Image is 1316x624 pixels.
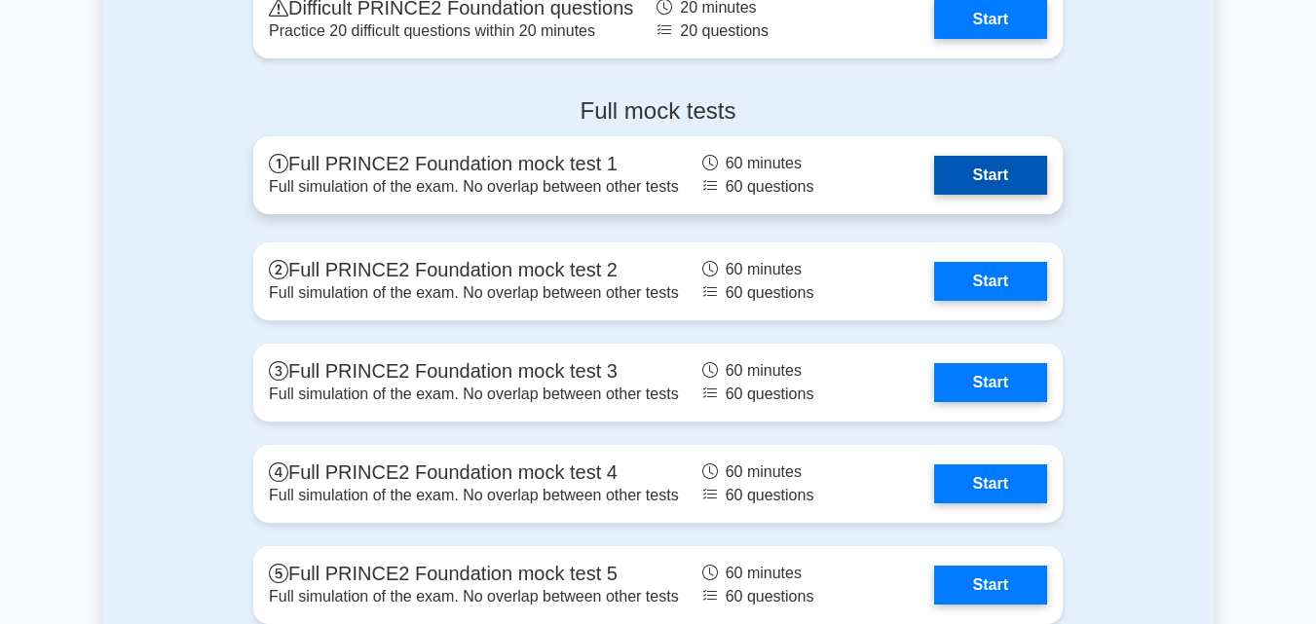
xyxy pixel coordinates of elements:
[934,363,1047,402] a: Start
[934,262,1047,301] a: Start
[253,97,1063,126] h4: Full mock tests
[934,566,1047,605] a: Start
[934,156,1047,195] a: Start
[934,464,1047,503] a: Start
